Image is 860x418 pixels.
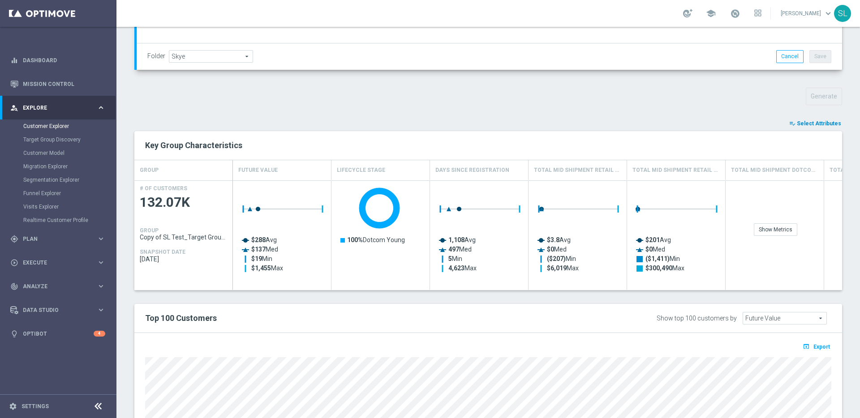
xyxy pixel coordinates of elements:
[834,5,851,22] div: SL
[251,264,283,272] text: Max
[140,227,159,234] h4: GROUP
[23,146,116,160] div: Customer Model
[731,162,818,178] h4: Total Mid Shipment Dotcom Transaction Amount
[23,149,93,157] a: Customer Model
[10,282,97,290] div: Analyze
[547,264,579,272] text: Max
[547,236,559,243] tspan: $3.8
[23,322,94,345] a: Optibot
[435,162,509,178] h4: Days Since Registration
[448,236,476,243] text: Avg
[140,185,187,192] h4: # OF CUSTOMERS
[657,315,737,322] div: Show top 100 customers by
[10,104,97,112] div: Explore
[10,104,106,111] button: person_search Explore keyboard_arrow_right
[645,264,684,272] text: Max
[797,120,841,127] span: Select Attributes
[10,282,18,290] i: track_changes
[23,213,116,227] div: Realtime Customer Profile
[10,322,105,345] div: Optibot
[23,284,97,289] span: Analyze
[803,343,812,350] i: open_in_browser
[251,264,271,272] tspan: $1,455
[10,330,18,338] i: lightbulb
[645,236,660,243] tspan: $201
[10,306,97,314] div: Data Studio
[23,217,93,224] a: Realtime Customer Profile
[94,331,105,337] div: 4
[448,264,464,272] tspan: 4,623
[547,246,567,253] text: Med
[547,246,554,253] tspan: $0
[10,259,106,266] button: play_circle_outline Execute keyboard_arrow_right
[97,282,105,290] i: keyboard_arrow_right
[547,255,576,263] text: Min
[23,105,97,111] span: Explore
[145,140,831,151] h2: Key Group Characteristics
[754,223,797,236] div: Show Metrics
[10,72,105,96] div: Mission Control
[21,404,49,409] a: Settings
[806,88,842,105] button: Generate
[23,48,105,72] a: Dashboard
[23,203,93,210] a: Visits Explorer
[780,7,834,20] a: [PERSON_NAME]keyboard_arrow_down
[140,249,185,255] h4: SNAPSHOT DATE
[140,162,159,178] h4: GROUP
[10,56,18,64] i: equalizer
[645,255,680,263] text: Min
[10,283,106,290] button: track_changes Analyze keyboard_arrow_right
[788,119,842,128] button: playlist_add_check Select Attributes
[97,235,105,243] i: keyboard_arrow_right
[10,235,106,243] button: gps_fixed Plan keyboard_arrow_right
[251,236,266,243] tspan: $288
[347,236,363,243] tspan: 100%
[97,103,105,112] i: keyboard_arrow_right
[632,162,720,178] h4: Total Mid Shipment Retail Transaction Amount
[10,235,18,243] i: gps_fixed
[347,236,405,243] text: Dotcom Young
[23,260,97,265] span: Execute
[23,190,93,197] a: Funnel Explorer
[23,173,116,187] div: Segmentation Explorer
[23,307,97,313] span: Data Studio
[10,307,106,314] div: Data Studio keyboard_arrow_right
[10,48,105,72] div: Dashboard
[448,246,472,253] text: Med
[645,255,670,263] tspan: ($1,411)
[23,119,116,133] div: Customer Explorer
[97,306,105,314] i: keyboard_arrow_right
[134,180,233,290] div: Press SPACE to select this row.
[251,236,277,243] text: Avg
[140,256,228,263] span: 2025-09-21
[448,236,464,243] tspan: 1,108
[706,9,716,18] span: school
[776,50,804,63] button: Cancel
[10,330,106,337] button: lightbulb Optibot 4
[10,57,106,64] button: equalizer Dashboard
[10,81,106,88] button: Mission Control
[809,50,831,63] button: Save
[823,9,833,18] span: keyboard_arrow_down
[251,246,278,253] text: Med
[10,259,18,267] i: play_circle_outline
[645,264,672,272] tspan: $300,490
[9,402,17,410] i: settings
[645,246,653,253] tspan: $0
[813,344,830,350] span: Export
[23,187,116,200] div: Funnel Explorer
[10,235,97,243] div: Plan
[448,255,462,262] text: Min
[645,246,665,253] text: Med
[448,255,452,262] tspan: 5
[23,163,93,170] a: Migration Explorer
[23,123,93,130] a: Customer Explorer
[23,136,93,143] a: Target Group Discovery
[140,194,228,211] span: 132.07K
[10,104,18,112] i: person_search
